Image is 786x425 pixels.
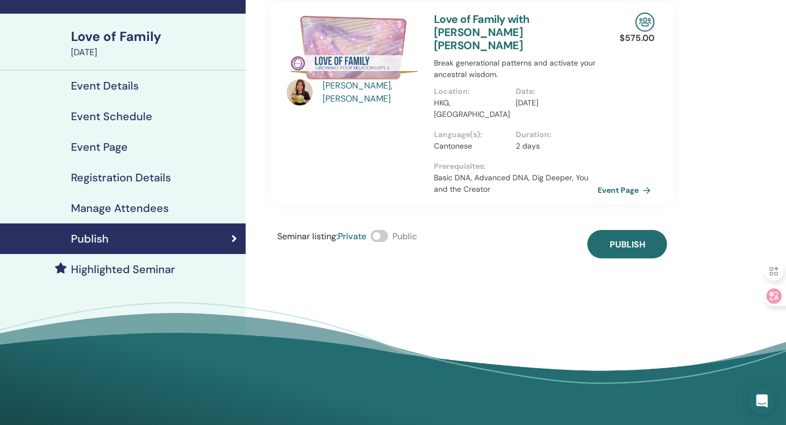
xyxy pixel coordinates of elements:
[71,79,139,92] h4: Event Details
[287,79,313,105] img: default.jpg
[71,171,171,184] h4: Registration Details
[434,86,509,97] p: Location :
[277,231,338,242] span: Seminar listing :
[598,182,655,198] a: Event Page
[323,79,424,105] a: [PERSON_NAME], [PERSON_NAME]
[434,161,598,172] p: Prerequisites :
[338,231,366,242] span: Private
[434,129,509,140] p: Language(s) :
[434,57,598,80] p: Break generational patterns and activate your ancestral wisdom.
[71,110,152,123] h4: Event Schedule
[516,86,591,97] p: Date :
[287,13,421,82] img: Love of Family
[749,388,775,414] div: Open Intercom Messenger
[620,32,654,45] p: $ 575.00
[516,97,591,109] p: [DATE]
[434,12,529,52] a: Love of Family with [PERSON_NAME] [PERSON_NAME]
[516,129,591,140] p: Duration :
[434,140,509,152] p: Cantonese
[587,230,667,258] button: Publish
[392,231,417,242] span: Public
[610,239,645,250] span: Publish
[64,27,246,59] a: Love of Family[DATE]
[71,46,239,59] div: [DATE]
[434,172,598,195] p: Basic DNA, Advanced DNA, Dig Deeper, You and the Creator
[71,140,128,154] h4: Event Page
[635,13,654,32] img: In-Person Seminar
[71,232,109,245] h4: Publish
[434,97,509,120] p: HKG, [GEOGRAPHIC_DATA]
[71,27,239,46] div: Love of Family
[516,140,591,152] p: 2 days
[71,202,169,215] h4: Manage Attendees
[71,263,175,276] h4: Highlighted Seminar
